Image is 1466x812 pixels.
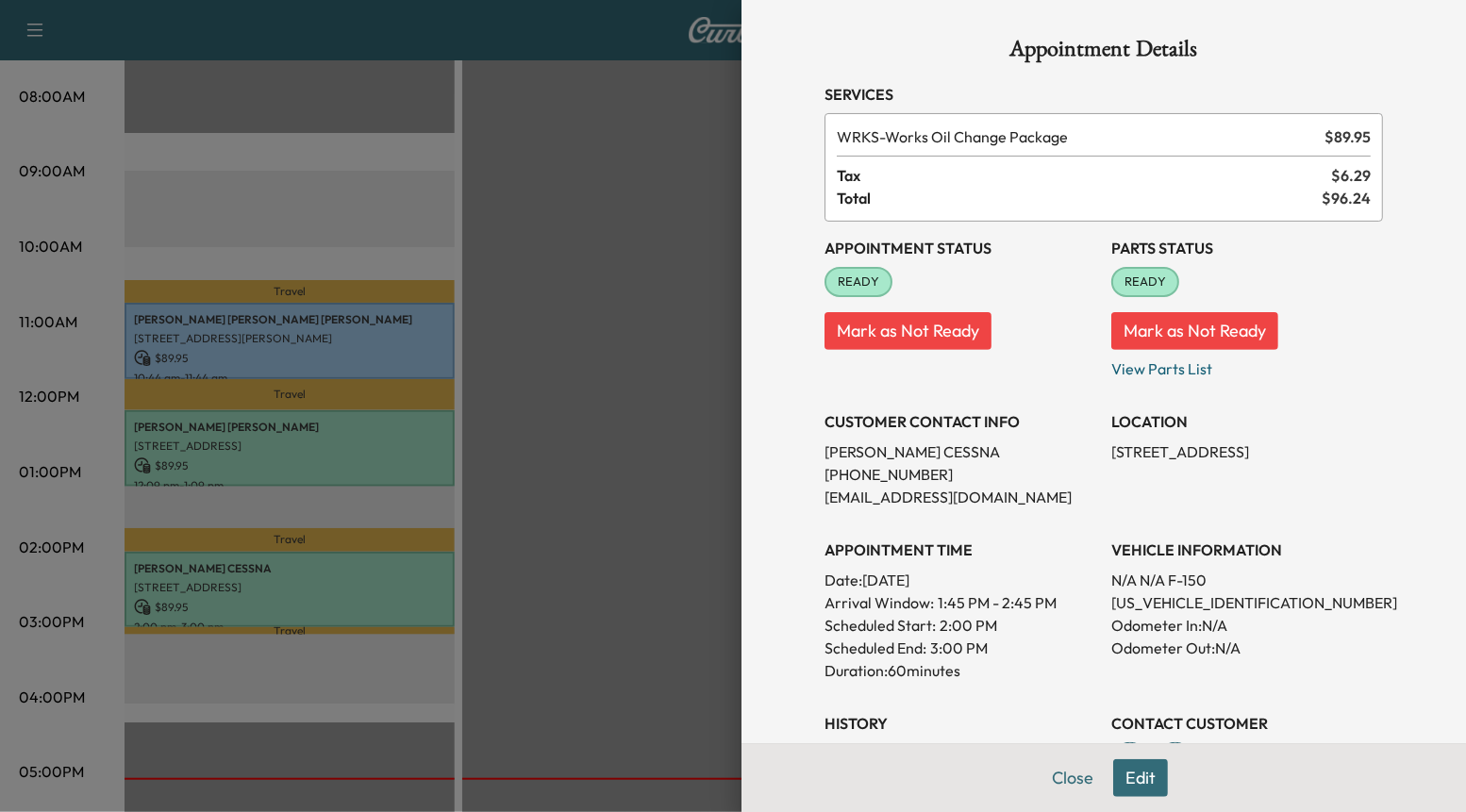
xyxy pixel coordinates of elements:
[825,440,1096,463] p: [PERSON_NAME] CESSNA
[1113,273,1177,291] span: READY
[826,273,891,291] span: READY
[930,637,988,659] p: 3:00 PM
[1111,569,1383,591] p: N/A N/A F-150
[1331,164,1371,187] span: $ 6.29
[1111,539,1383,561] h3: VEHICLE INFORMATION
[825,637,926,659] p: Scheduled End:
[1111,237,1383,259] h3: Parts Status
[825,742,1096,765] p: Created By : [PERSON_NAME]
[825,569,1096,591] p: Date: [DATE]
[837,125,1317,148] span: Works Oil Change Package
[1322,187,1371,209] span: $ 96.24
[825,83,1383,106] h3: Services
[825,38,1383,68] h1: Appointment Details
[1113,759,1168,797] button: Edit
[938,591,1057,614] span: 1:45 PM - 2:45 PM
[1111,312,1278,350] button: Mark as Not Ready
[825,712,1096,735] h3: History
[1111,614,1383,637] p: Odometer In: N/A
[1111,350,1383,380] p: View Parts List
[825,486,1096,508] p: [EMAIL_ADDRESS][DOMAIN_NAME]
[1324,125,1371,148] span: $ 89.95
[1111,410,1383,433] h3: LOCATION
[940,614,997,637] p: 2:00 PM
[825,237,1096,259] h3: Appointment Status
[825,614,936,637] p: Scheduled Start:
[825,539,1096,561] h3: APPOINTMENT TIME
[825,591,1096,614] p: Arrival Window:
[837,187,1322,209] span: Total
[1111,440,1383,463] p: [STREET_ADDRESS]
[825,463,1096,486] p: [PHONE_NUMBER]
[1111,591,1383,614] p: [US_VEHICLE_IDENTIFICATION_NUMBER]
[1040,759,1106,797] button: Close
[1111,637,1383,659] p: Odometer Out: N/A
[825,312,991,350] button: Mark as Not Ready
[1111,712,1383,735] h3: CONTACT CUSTOMER
[825,410,1096,433] h3: CUSTOMER CONTACT INFO
[837,164,1331,187] span: Tax
[825,659,1096,682] p: Duration: 60 minutes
